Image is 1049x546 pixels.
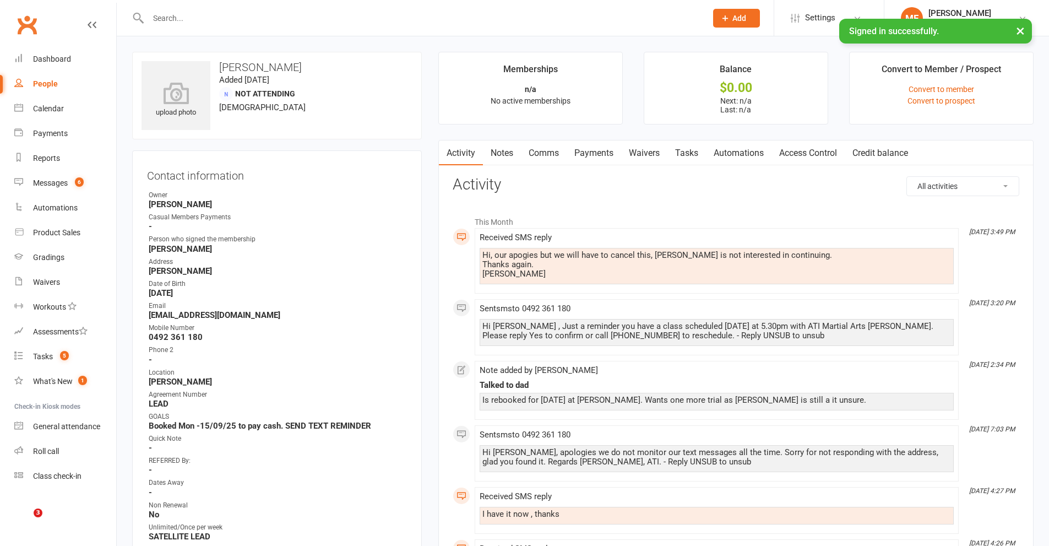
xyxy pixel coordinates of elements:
[14,464,116,489] a: Class kiosk mode
[149,500,407,511] div: Non Renewal
[149,443,407,453] strong: -
[907,96,975,105] a: Convert to prospect
[567,140,621,166] a: Payments
[969,487,1015,495] i: [DATE] 4:27 PM
[482,448,951,467] div: Hi [PERSON_NAME], apologies we do not monitor our text messages all the time. Sorry for not respo...
[480,366,954,375] div: Note added by [PERSON_NAME]
[771,140,845,166] a: Access Control
[654,82,818,94] div: $0.00
[720,62,752,82] div: Balance
[14,270,116,295] a: Waivers
[480,233,954,242] div: Received SMS reply
[483,140,521,166] a: Notes
[14,171,116,196] a: Messages 6
[60,351,69,360] span: 5
[621,140,667,166] a: Waivers
[149,488,407,498] strong: -
[482,510,951,519] div: I have it now , thanks
[969,299,1015,307] i: [DATE] 3:20 PM
[235,89,295,98] span: Not Attending
[33,422,100,431] div: General attendance
[33,253,64,262] div: Gradings
[14,121,116,146] a: Payments
[142,82,210,118] div: upload photo
[33,352,53,361] div: Tasks
[14,146,116,171] a: Reports
[439,140,483,166] a: Activity
[33,472,81,480] div: Class check-in
[1010,19,1030,42] button: ×
[75,177,84,187] span: 6
[149,279,407,289] div: Date of Birth
[149,421,407,431] strong: Booked Mon -15/09/25 to pay cash. SEND TEXT REMINDER
[928,8,1009,18] div: [PERSON_NAME]
[482,322,951,340] div: Hi [PERSON_NAME] , Just a reminder you have a class scheduled [DATE] at 5.30pm with ATI Martial A...
[149,332,407,342] strong: 0492 361 180
[33,179,68,187] div: Messages
[654,96,818,114] p: Next: n/a Last: n/a
[667,140,706,166] a: Tasks
[805,6,835,30] span: Settings
[33,447,59,456] div: Roll call
[149,532,407,542] strong: SATELLITE LEAD
[33,228,80,237] div: Product Sales
[480,492,954,501] div: Received SMS reply
[928,18,1009,28] div: ATI Martial Arts Malaga
[145,10,699,26] input: Search...
[219,75,269,85] time: Added [DATE]
[149,221,407,231] strong: -
[149,266,407,276] strong: [PERSON_NAME]
[34,509,42,517] span: 3
[14,96,116,121] a: Calendar
[14,245,116,270] a: Gradings
[33,104,64,113] div: Calendar
[491,96,570,105] span: No active memberships
[713,9,760,28] button: Add
[453,210,1019,228] li: This Month
[503,62,558,82] div: Memberships
[14,320,116,344] a: Assessments
[149,190,407,201] div: Owner
[149,522,407,533] div: Unlimited/Once per week
[149,412,407,422] div: GOALS
[14,369,116,394] a: What's New1
[901,7,923,29] div: MF
[14,72,116,96] a: People
[33,129,68,138] div: Payments
[149,367,407,378] div: Location
[845,140,916,166] a: Credit balance
[33,55,71,63] div: Dashboard
[14,295,116,320] a: Workouts
[969,425,1015,433] i: [DATE] 7:03 PM
[521,140,567,166] a: Comms
[732,14,746,23] span: Add
[78,376,87,385] span: 1
[969,361,1015,369] i: [DATE] 2:34 PM
[33,79,58,88] div: People
[14,344,116,369] a: Tasks 5
[149,456,407,466] div: REFERRED By:
[525,85,536,94] strong: n/a
[33,302,66,311] div: Workouts
[706,140,771,166] a: Automations
[480,430,570,440] span: Sent sms to 0492 361 180
[14,196,116,220] a: Automations
[453,176,1019,193] h3: Activity
[149,234,407,245] div: Person who signed the membership
[149,212,407,223] div: Casual Members Payments
[480,381,954,390] div: Talked to dad
[14,439,116,464] a: Roll call
[33,377,73,386] div: What's New
[149,345,407,355] div: Phone 2
[149,323,407,333] div: Mobile Number
[149,355,407,365] strong: -
[147,165,407,182] h3: Contact information
[482,396,951,405] div: Is rebooked for [DATE] at [PERSON_NAME]. Wants one more trial as [PERSON_NAME] is still a it unsure.
[149,377,407,387] strong: [PERSON_NAME]
[149,310,407,320] strong: [EMAIL_ADDRESS][DOMAIN_NAME]
[149,288,407,298] strong: [DATE]
[11,509,37,535] iframe: Intercom live chat
[909,85,974,94] a: Convert to member
[149,465,407,475] strong: -
[14,47,116,72] a: Dashboard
